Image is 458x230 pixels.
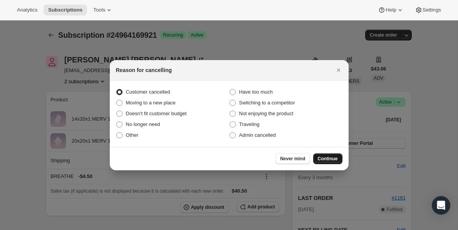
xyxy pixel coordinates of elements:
button: Continue [313,153,342,164]
span: Customer cancelled [126,89,170,95]
div: Open Intercom Messenger [432,196,450,215]
button: Help [373,5,408,15]
h2: Reason for cancelling [116,66,172,74]
span: Never mind [280,156,305,162]
button: Close [333,65,344,76]
span: Continue [318,156,338,162]
span: Switching to a competitor [239,100,295,106]
span: Settings [423,7,441,13]
span: Admin cancelled [239,132,276,138]
span: No longer need [126,121,160,127]
span: Subscriptions [48,7,82,13]
span: Not enjoying the product [239,111,294,116]
span: Traveling [239,121,260,127]
button: Subscriptions [44,5,87,15]
button: Never mind [275,153,310,164]
button: Settings [410,5,446,15]
button: Tools [89,5,117,15]
span: Other [126,132,139,138]
span: Doesn't fit customer budget [126,111,187,116]
button: Analytics [12,5,42,15]
span: Tools [93,7,105,13]
span: Analytics [17,7,37,13]
span: Help [386,7,396,13]
span: Have too much [239,89,273,95]
span: Moving to a new place [126,100,176,106]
